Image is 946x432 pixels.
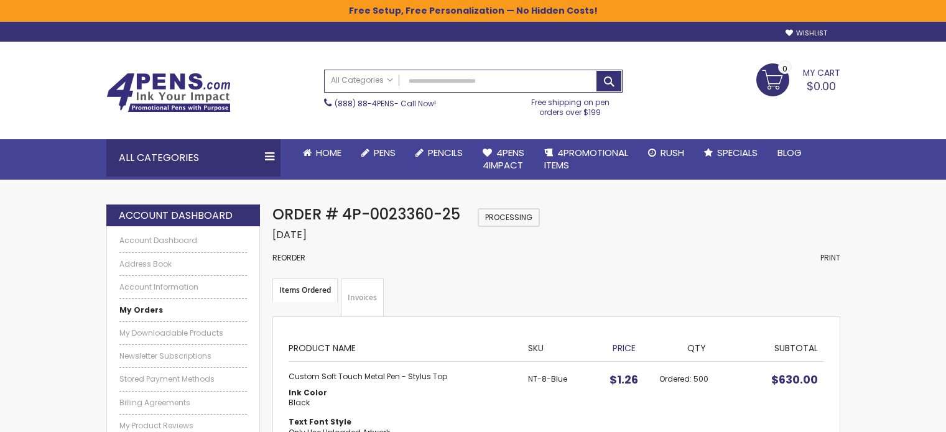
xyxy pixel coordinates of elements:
[341,278,384,317] a: Invoices
[771,372,818,387] span: $630.00
[756,63,840,94] a: $0.00 0
[534,139,638,180] a: 4PROMOTIONALITEMS
[610,372,638,387] span: $1.26
[331,75,393,85] span: All Categories
[782,63,787,75] span: 0
[428,146,463,159] span: Pencils
[518,93,623,117] div: Free shipping on pen orders over $199
[473,139,534,180] a: 4Pens4impact
[119,236,248,246] a: Account Dashboard
[119,328,248,338] a: My Downloadable Products
[595,333,653,361] th: Price
[119,398,248,408] a: Billing Agreements
[289,398,516,408] dd: Black
[106,139,281,177] div: All Categories
[272,227,307,242] span: [DATE]
[820,253,840,263] a: Print
[119,351,248,361] a: Newsletter Subscriptions
[693,374,708,384] span: 500
[289,388,516,398] dt: Ink Color
[740,333,823,361] th: Subtotal
[119,374,248,384] a: Stored Payment Methods
[289,417,516,427] dt: Text Font Style
[694,139,767,167] a: Specials
[717,146,758,159] span: Specials
[406,139,473,167] a: Pencils
[786,29,827,38] a: Wishlist
[638,139,694,167] a: Rush
[272,204,460,224] span: Order # 4P-0023360-25
[335,98,394,109] a: (888) 88-4PENS
[119,305,163,315] strong: My Orders
[119,421,248,431] a: My Product Reviews
[374,146,396,159] span: Pens
[316,146,341,159] span: Home
[272,278,338,302] strong: Items Ordered
[661,146,684,159] span: Rush
[289,372,516,382] strong: Custom Soft Touch Metal Pen - Stylus Top
[653,333,740,361] th: Qty
[777,146,802,159] span: Blog
[119,209,233,223] strong: Account Dashboard
[106,73,231,113] img: 4Pens Custom Pens and Promotional Products
[289,333,522,361] th: Product Name
[272,252,305,263] a: Reorder
[119,259,248,269] a: Address Book
[659,374,693,384] span: Ordered
[807,78,836,94] span: $0.00
[293,139,351,167] a: Home
[325,70,399,91] a: All Categories
[119,282,248,292] a: Account Information
[522,333,595,361] th: SKU
[351,139,406,167] a: Pens
[119,305,248,315] a: My Orders
[544,146,628,172] span: 4PROMOTIONAL ITEMS
[767,139,812,167] a: Blog
[335,98,436,109] span: - Call Now!
[478,208,540,227] span: Processing
[483,146,524,172] span: 4Pens 4impact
